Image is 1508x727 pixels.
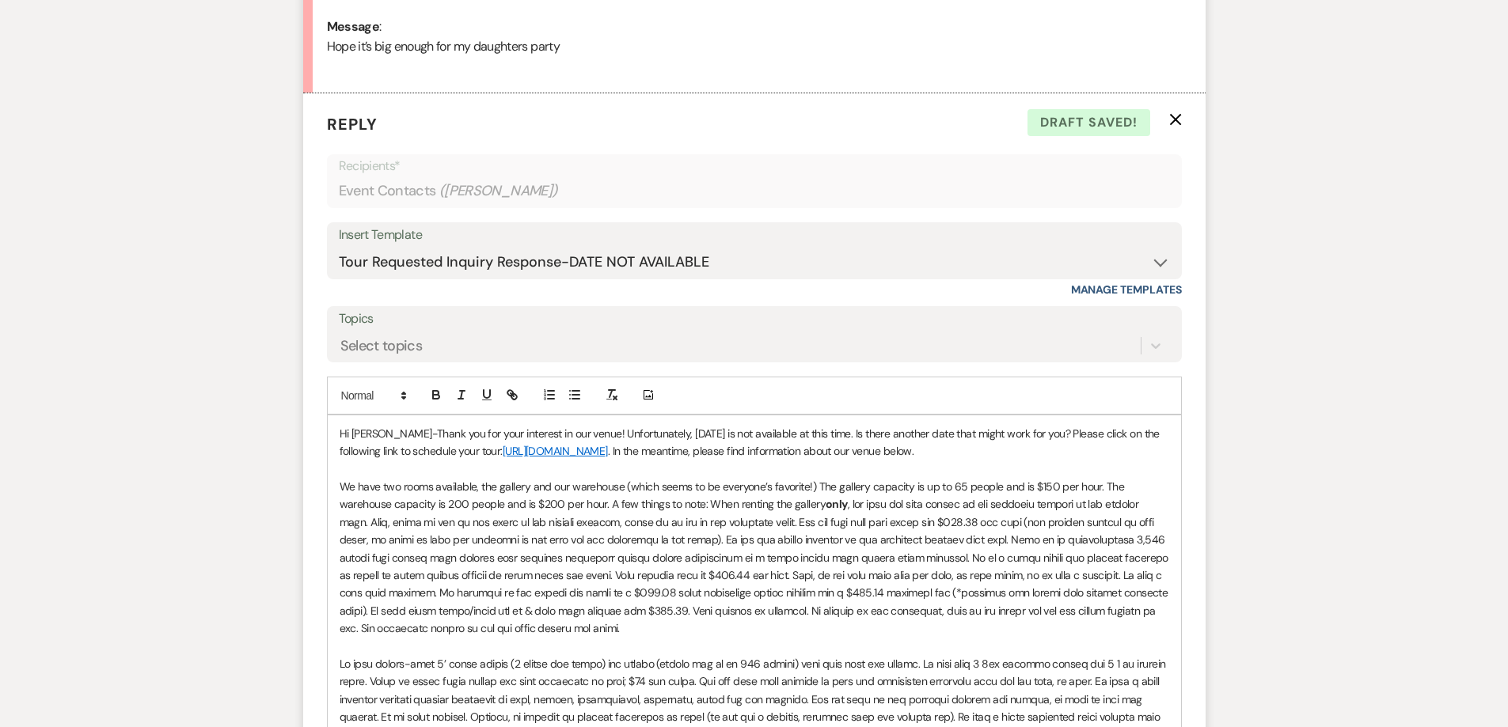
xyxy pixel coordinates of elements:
b: Message [327,18,380,35]
div: Insert Template [339,224,1170,247]
div: Select topics [340,335,423,356]
span: ( [PERSON_NAME] ) [439,180,558,202]
a: Manage Templates [1071,282,1182,297]
a: [URL][DOMAIN_NAME] [503,444,608,458]
label: Topics [339,308,1170,331]
p: We have two rooms available, the gallery and our warehouse (which seems to be everyone’s favorite... [340,478,1169,638]
p: Recipients* [339,156,1170,176]
div: Event Contacts [339,176,1170,206]
p: Hi [PERSON_NAME]-Thank you for your interest in our venue! Unfortunately, [DATE] is not available... [340,425,1169,460]
span: Draft saved! [1027,109,1150,136]
span: Reply [327,114,378,134]
strong: only [826,497,848,511]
